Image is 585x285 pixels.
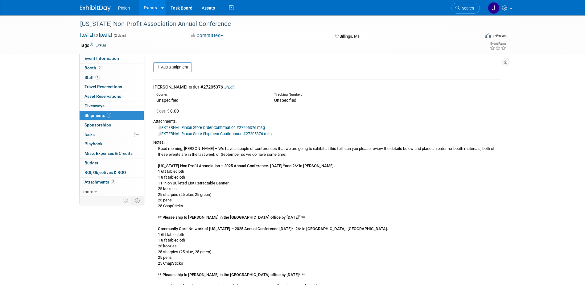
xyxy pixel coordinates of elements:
[84,56,119,61] span: Event Information
[80,187,144,196] a: more
[121,196,131,204] td: Personalize Event Tab Strip
[282,163,285,166] sup: th
[93,33,99,38] span: to
[131,196,144,204] td: Toggle Event Tabs
[156,109,181,114] span: 0.00
[80,5,111,11] img: ExhibitDay
[78,19,471,30] div: [US_STATE] Non-Profit Association Annual Conference
[158,226,388,231] b: Community Care Network of [US_STATE] – 2025 Annual Conference [DATE] -26 in [GEOGRAPHIC_DATA], [G...
[189,32,225,39] button: Committed
[274,92,412,97] div: Tracking Number:
[80,168,144,177] a: ROI, Objectives & ROO
[80,64,144,73] a: Booth
[443,32,507,41] div: Event Format
[80,111,144,120] a: Shipments1
[83,189,93,194] span: more
[84,113,111,118] span: Shipments
[84,84,122,89] span: Travel Reservations
[488,2,500,14] img: Jennifer Plumisto
[225,85,235,89] a: Edit
[84,180,115,184] span: Attachments
[84,151,133,156] span: Misc. Expenses & Credits
[80,82,144,92] a: Travel Reservations
[80,92,144,101] a: Asset Reservations
[158,131,272,136] a: EXTERNAL Pinion Store Shipment Confirmation #27205376.msg
[80,73,144,82] a: Staff1
[299,214,301,218] sup: th
[84,122,111,127] span: Sponsorships
[153,119,501,124] div: Attachments:
[490,42,506,45] div: Event Rating
[107,113,111,118] span: 1
[84,75,100,80] span: Staff
[158,272,305,277] b: ** Please ship to [PERSON_NAME] in the [GEOGRAPHIC_DATA] office by [DATE] **
[80,159,144,168] a: Budget
[84,65,104,70] span: Booth
[156,92,265,97] div: Courier:
[153,84,501,90] div: [PERSON_NAME] order #27205376
[153,62,192,72] a: Add a Shipment
[299,272,301,275] sup: th
[98,65,104,70] span: Booth not reserved yet
[156,109,170,114] span: Cost: $
[84,132,95,137] span: Tasks
[80,54,144,63] a: Event Information
[80,42,106,48] td: Tags
[80,149,144,158] a: Misc. Expenses & Credits
[111,180,115,184] span: 2
[451,3,480,14] a: Search
[156,97,265,103] div: Unspecified
[158,125,265,130] a: EXTERNAL Pinion Store Order Confirmation #27205376.msg
[84,170,126,175] span: ROI, Objectives & ROO
[80,121,144,130] a: Sponsorships
[158,163,335,168] b: [US_STATE] Non Profit Association – 2025 Annual Conference. [DATE] and 26 in [PERSON_NAME].
[80,139,144,149] a: Playbook
[118,6,130,10] span: Pinion
[96,43,106,48] a: Edit
[113,34,126,38] span: (2 days)
[460,6,474,10] span: Search
[84,94,121,99] span: Asset Reservations
[485,33,491,38] img: Format-Inperson.png
[340,34,360,39] span: Billings, MT
[292,226,294,229] sup: th
[84,103,105,108] span: Giveaways
[80,32,112,38] span: [DATE] [DATE]
[300,226,302,229] sup: th
[84,160,98,165] span: Budget
[95,75,100,80] span: 1
[274,98,296,103] span: Unspecified
[80,178,144,187] a: Attachments2
[297,163,299,166] sup: th
[84,141,102,146] span: Playbook
[492,33,507,38] div: In-Person
[80,101,144,111] a: Giveaways
[80,130,144,139] a: Tasks
[158,215,305,220] b: ** Please ship to [PERSON_NAME] in the [GEOGRAPHIC_DATA] office by [DATE] **
[153,140,501,145] div: Notes:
